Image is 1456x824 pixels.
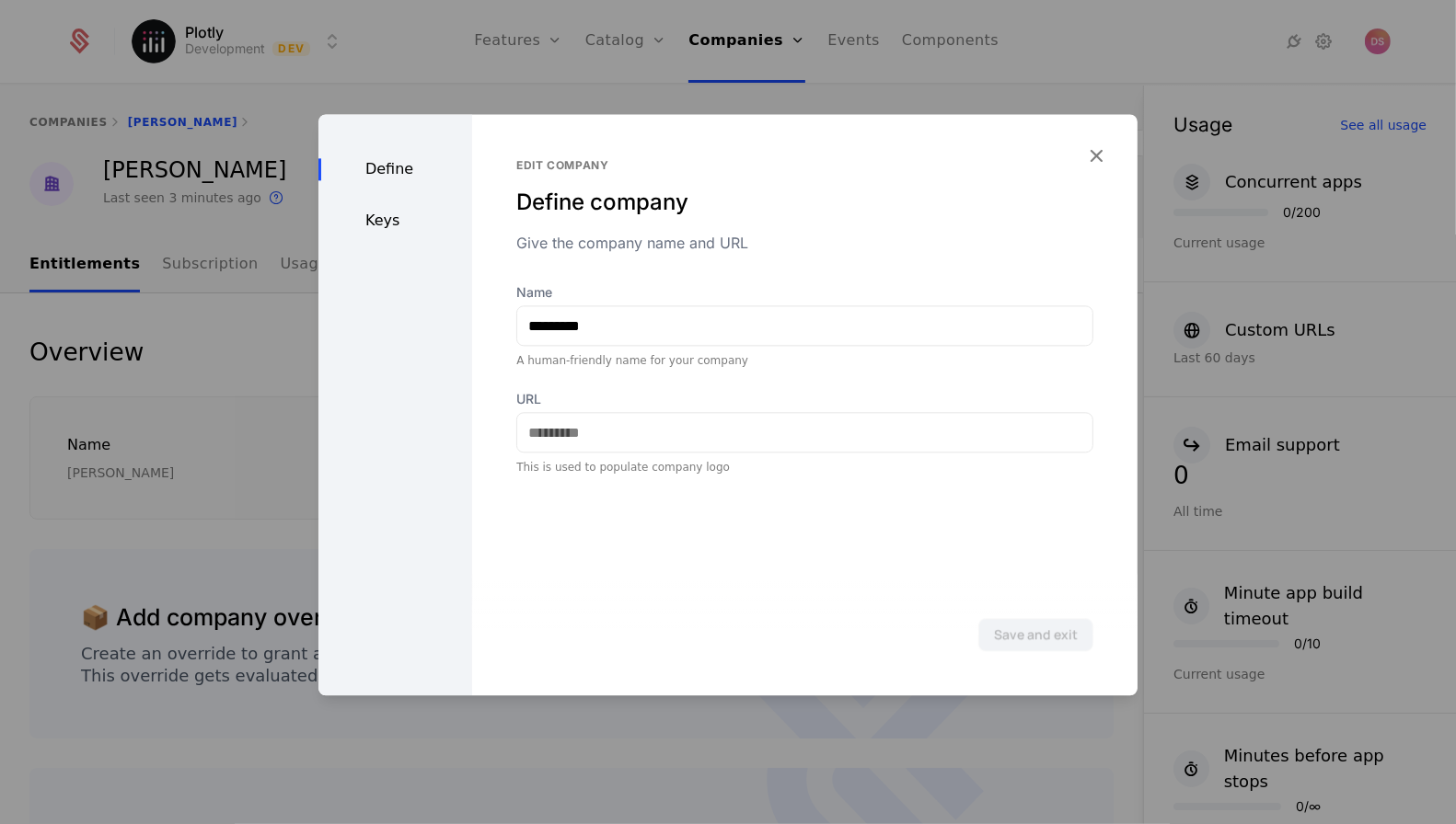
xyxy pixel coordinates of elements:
[318,210,472,232] div: Keys
[516,188,1093,217] div: Define company
[516,353,1093,368] div: A human-friendly name for your company
[516,283,1093,302] label: Name
[516,158,1093,173] div: Edit company
[318,158,472,180] div: Define
[516,390,1093,408] label: URL
[516,460,1093,475] div: This is used to populate company logo
[978,618,1093,651] button: Save and exit
[516,232,1093,254] div: Give the company name and URL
